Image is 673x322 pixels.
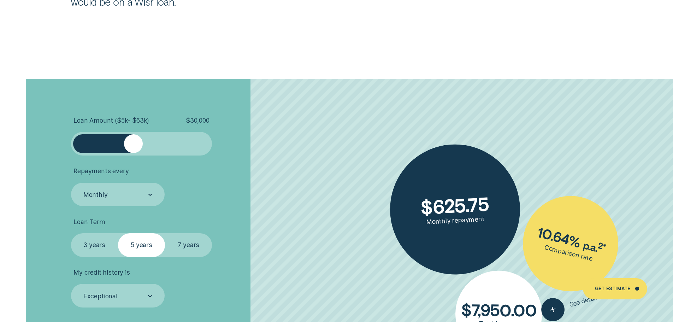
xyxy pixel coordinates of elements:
span: Repayments every [73,167,129,175]
div: Monthly [83,191,108,199]
span: Loan Amount ( $5k - $63k ) [73,117,149,124]
div: Exceptional [83,292,118,300]
a: Get Estimate [583,278,647,299]
label: 3 years [71,233,118,257]
label: 7 years [165,233,212,257]
span: $ 30,000 [186,117,209,124]
span: My credit history is [73,269,130,276]
label: 5 years [118,233,165,257]
span: Loan Term [73,218,105,226]
span: See details [568,293,601,309]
